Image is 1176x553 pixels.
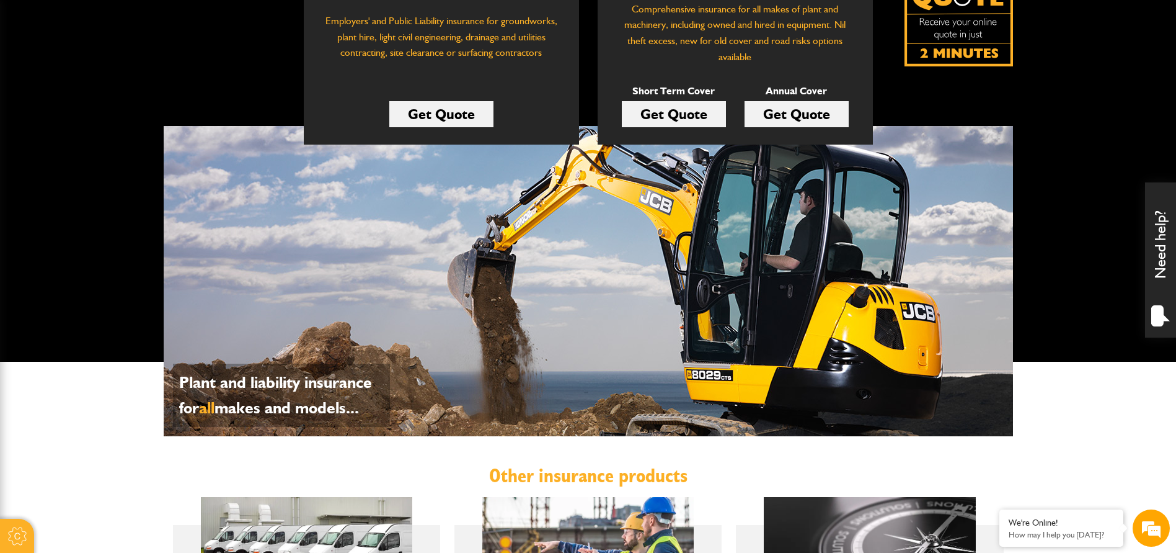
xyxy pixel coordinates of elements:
[1145,182,1176,338] div: Need help?
[199,398,214,418] span: all
[21,69,52,86] img: d_20077148190_company_1631870298795_20077148190
[1009,530,1114,539] p: How may I help you today?
[389,101,493,127] a: Get Quote
[745,101,849,127] a: Get Quote
[616,1,854,65] p: Comprehensive insurance for all makes of plant and machinery, including owned and hired in equipm...
[1009,518,1114,528] div: We're Online!
[203,6,233,36] div: Minimize live chat window
[16,225,226,372] textarea: Type your message and hit 'Enter'
[64,70,208,86] div: Chat with us now
[622,101,726,127] a: Get Quote
[322,13,560,73] p: Employers' and Public Liability insurance for groundworks, plant hire, light civil engineering, d...
[622,83,726,99] p: Short Term Cover
[16,151,226,179] input: Enter your email address
[169,382,225,399] em: Start Chat
[745,83,849,99] p: Annual Cover
[16,188,226,215] input: Enter your phone number
[173,464,1004,488] h2: Other insurance products
[179,370,384,421] p: Plant and liability insurance for makes and models...
[16,115,226,142] input: Enter your last name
